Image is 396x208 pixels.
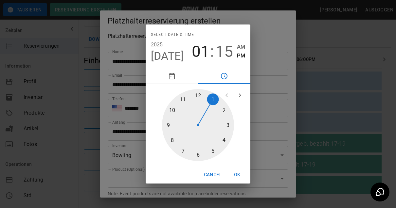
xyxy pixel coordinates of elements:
[151,49,184,63] button: [DATE]
[215,42,233,61] button: 15
[146,68,198,84] button: pick date
[151,30,194,40] span: Select date & time
[210,42,214,61] span: :
[233,89,246,102] button: open next view
[151,40,163,49] button: 2025
[237,42,245,51] button: AM
[227,169,248,181] button: OK
[192,42,209,61] button: 01
[201,169,224,181] button: Cancel
[198,68,250,84] button: pick time
[237,51,245,60] button: PM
